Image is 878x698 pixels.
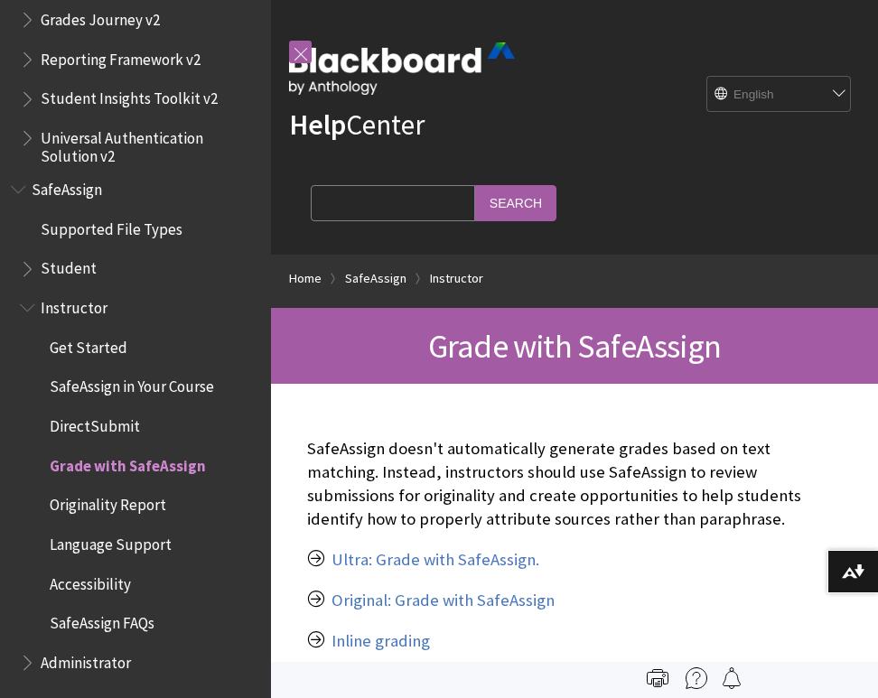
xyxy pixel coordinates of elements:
img: Print [647,667,668,689]
p: SafeAssign doesn't automatically generate grades based on text matching. Instead, instructors sho... [307,437,842,532]
a: Original: Grade with SafeAssign [332,590,555,611]
span: Grades Journey v2 [41,5,160,29]
a: HelpCenter [289,107,425,143]
nav: Book outline for Blackboard SafeAssign [11,174,260,678]
strong: Help [289,107,346,143]
span: Language Support [50,529,172,554]
span: Administrator [41,647,131,672]
span: Grade with SafeAssign [428,325,721,367]
img: More help [686,667,707,689]
span: SafeAssign in Your Course [50,372,214,396]
span: Get Started [50,332,127,357]
input: Search [475,185,556,220]
select: Site Language Selector [707,77,852,113]
span: Supported File Types [41,214,182,238]
span: Accessibility [50,569,131,593]
a: SafeAssign [345,267,406,290]
a: Home [289,267,322,290]
img: Blackboard by Anthology [289,42,515,95]
span: Student Insights Toolkit v2 [41,84,218,108]
span: Instructor [41,293,107,317]
a: Ultra: Grade with SafeAssign. [332,549,539,571]
span: Reporting Framework v2 [41,44,201,69]
span: Student [41,254,97,278]
a: Instructor [430,267,483,290]
a: Inline grading [332,630,430,652]
span: DirectSubmit [50,411,140,435]
span: SafeAssign [32,174,102,199]
span: Originality Report [50,490,166,515]
img: Follow this page [721,667,743,689]
span: Universal Authentication Solution v2 [41,123,258,165]
span: Grade with SafeAssign [50,451,206,475]
span: SafeAssign FAQs [50,609,154,633]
